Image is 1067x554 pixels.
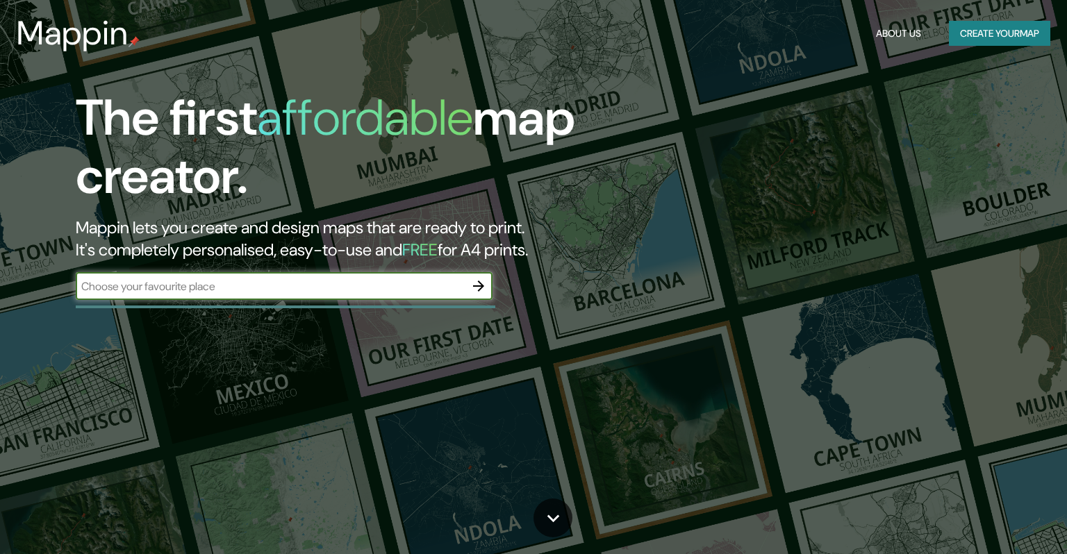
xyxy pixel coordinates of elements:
h1: The first map creator. [76,89,609,217]
input: Choose your favourite place [76,278,465,294]
button: Create yourmap [949,21,1050,47]
img: mappin-pin [129,36,140,47]
h5: FREE [402,239,438,260]
h3: Mappin [17,14,129,53]
h2: Mappin lets you create and design maps that are ready to print. It's completely personalised, eas... [76,217,609,261]
h1: affordable [257,85,473,150]
button: About Us [870,21,927,47]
